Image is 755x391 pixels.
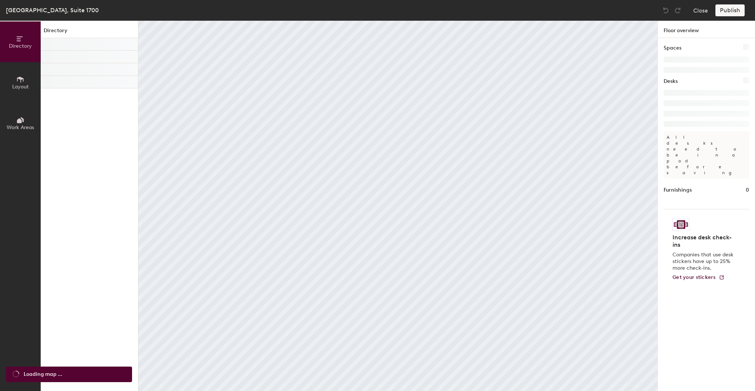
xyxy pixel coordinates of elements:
h4: Increase desk check-ins [673,234,736,249]
h1: Floor overview [658,21,755,38]
p: Companies that use desk stickers have up to 25% more check-ins. [673,252,736,272]
span: Layout [12,84,29,90]
span: Get your stickers [673,274,716,280]
img: Undo [662,7,670,14]
img: Sticker logo [673,218,690,231]
h1: Desks [664,77,678,85]
div: [GEOGRAPHIC_DATA], Suite 1700 [6,6,99,15]
h1: Spaces [664,44,681,52]
span: Loading map ... [24,370,62,378]
button: Close [693,4,708,16]
h1: Furnishings [664,186,692,194]
p: All desks need to be in a pod before saving [664,131,749,179]
h1: 0 [746,186,749,194]
span: Work Areas [7,124,34,131]
a: Get your stickers [673,274,725,281]
span: Directory [9,43,32,49]
img: Redo [674,7,681,14]
h1: Directory [41,27,138,38]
